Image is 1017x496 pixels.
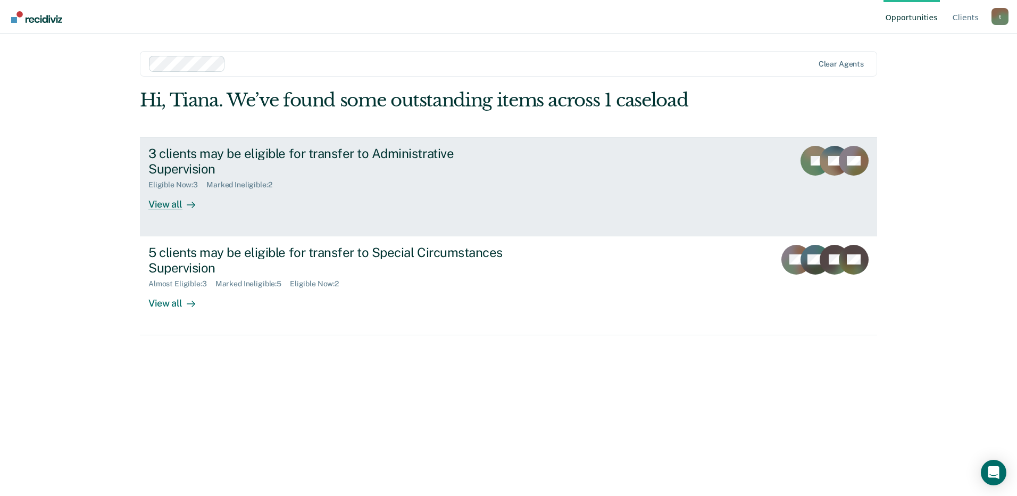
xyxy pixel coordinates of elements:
div: Open Intercom Messenger [981,460,1006,485]
div: View all [148,189,208,210]
div: Hi, Tiana. We’ve found some outstanding items across 1 caseload [140,89,730,111]
a: 5 clients may be eligible for transfer to Special Circumstances SupervisionAlmost Eligible:3Marke... [140,236,877,335]
div: Marked Ineligible : 5 [215,279,290,288]
a: 3 clients may be eligible for transfer to Administrative SupervisionEligible Now:3Marked Ineligib... [140,137,877,236]
button: Profile dropdown button [991,8,1008,25]
div: t [991,8,1008,25]
div: Clear agents [819,60,864,69]
img: Recidiviz [11,11,62,23]
div: 3 clients may be eligible for transfer to Administrative Supervision [148,146,522,177]
div: View all [148,288,208,309]
div: Eligible Now : 2 [290,279,347,288]
div: Almost Eligible : 3 [148,279,215,288]
div: 5 clients may be eligible for transfer to Special Circumstances Supervision [148,245,522,276]
div: Marked Ineligible : 2 [206,180,280,189]
div: Eligible Now : 3 [148,180,206,189]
